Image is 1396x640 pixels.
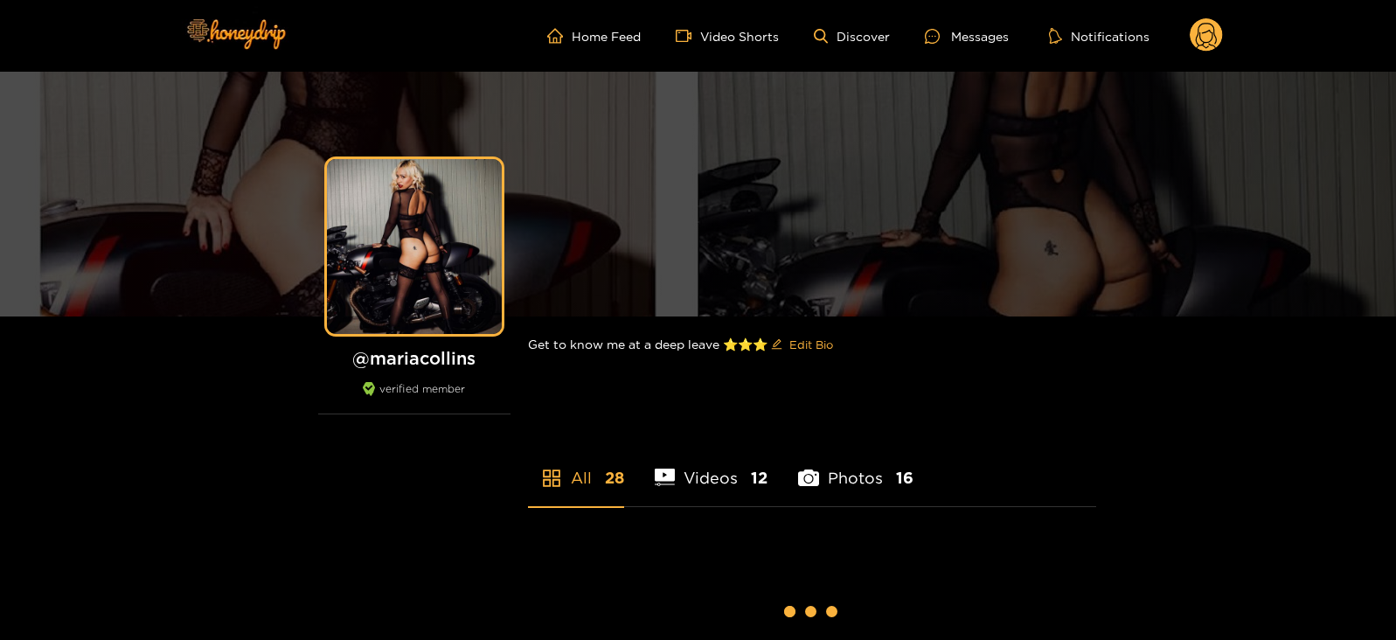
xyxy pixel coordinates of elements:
span: 16 [896,467,913,489]
a: Discover [814,29,890,44]
span: home [547,28,572,44]
button: Notifications [1044,27,1155,45]
li: All [528,428,624,506]
h1: @ mariacollins [318,347,510,369]
span: video-camera [676,28,700,44]
span: edit [771,338,782,351]
span: Edit Bio [789,336,833,353]
button: editEdit Bio [767,330,837,358]
span: 12 [751,467,767,489]
div: Get to know me at a deep leave ⭐️⭐️⭐️ [528,317,1096,372]
li: Videos [655,428,768,506]
a: Home Feed [547,28,641,44]
span: appstore [541,468,562,489]
li: Photos [798,428,913,506]
a: Video Shorts [676,28,779,44]
div: Messages [925,26,1009,46]
div: verified member [318,382,510,414]
span: 28 [605,467,624,489]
